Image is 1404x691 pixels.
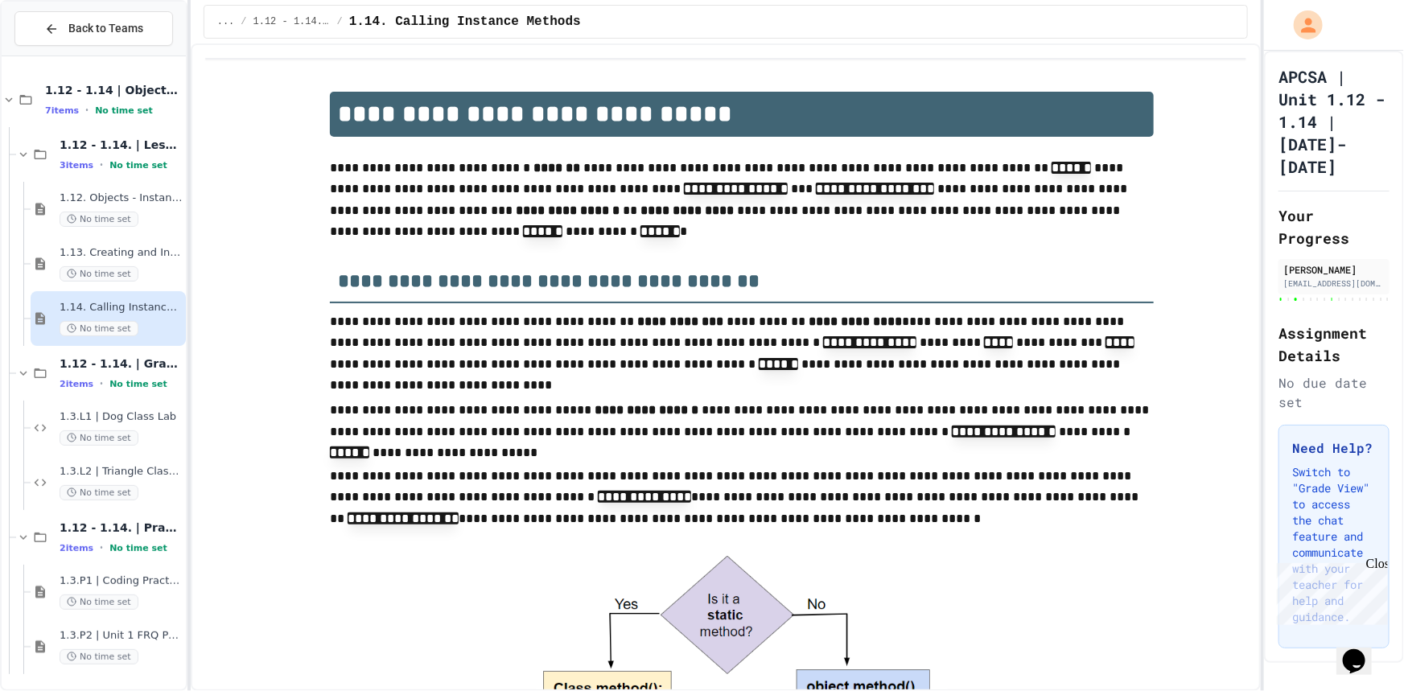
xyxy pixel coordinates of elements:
[60,485,138,500] span: No time set
[1270,557,1388,625] iframe: chat widget
[60,594,138,610] span: No time set
[109,379,167,389] span: No time set
[60,160,93,171] span: 3 items
[60,430,138,446] span: No time set
[109,160,167,171] span: No time set
[109,543,167,553] span: No time set
[6,6,111,102] div: Chat with us now!Close
[100,377,103,390] span: •
[349,12,581,31] span: 1.14. Calling Instance Methods
[60,543,93,553] span: 2 items
[1277,6,1327,43] div: My Account
[217,15,235,28] span: ...
[60,410,183,424] span: 1.3.L1 | Dog Class Lab
[100,158,103,171] span: •
[60,520,183,535] span: 1.12 - 1.14. | Practice Labs
[337,15,343,28] span: /
[60,379,93,389] span: 2 items
[253,15,331,28] span: 1.12 - 1.14. | Lessons and Notes
[85,104,89,117] span: •
[60,212,138,227] span: No time set
[60,266,138,282] span: No time set
[1292,438,1376,458] h3: Need Help?
[60,574,183,588] span: 1.3.P1 | Coding Practice 1b (1.7-1.15)
[60,191,183,205] span: 1.12. Objects - Instances of Classes
[60,321,138,336] span: No time set
[241,15,246,28] span: /
[95,105,153,116] span: No time set
[60,465,183,479] span: 1.3.L2 | Triangle Class Lab
[60,246,183,260] span: 1.13. Creating and Initializing Objects: Constructors
[100,541,103,554] span: •
[60,649,138,664] span: No time set
[45,83,183,97] span: 1.12 - 1.14 | Objects and Instances of Classes
[1283,262,1385,277] div: [PERSON_NAME]
[1292,464,1376,625] p: Switch to "Grade View" to access the chat feature and communicate with your teacher for help and ...
[14,11,173,46] button: Back to Teams
[1278,322,1390,367] h2: Assignment Details
[1336,627,1388,675] iframe: chat widget
[60,629,183,643] span: 1.3.P2 | Unit 1 FRQ Practice
[45,105,79,116] span: 7 items
[1283,278,1385,290] div: [EMAIL_ADDRESS][DOMAIN_NAME]
[1278,204,1390,249] h2: Your Progress
[68,20,143,37] span: Back to Teams
[60,138,183,152] span: 1.12 - 1.14. | Lessons and Notes
[60,301,183,315] span: 1.14. Calling Instance Methods
[60,356,183,371] span: 1.12 - 1.14. | Graded Labs
[1278,373,1390,412] div: No due date set
[1278,65,1390,178] h1: APCSA | Unit 1.12 - 1.14 | [DATE]-[DATE]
